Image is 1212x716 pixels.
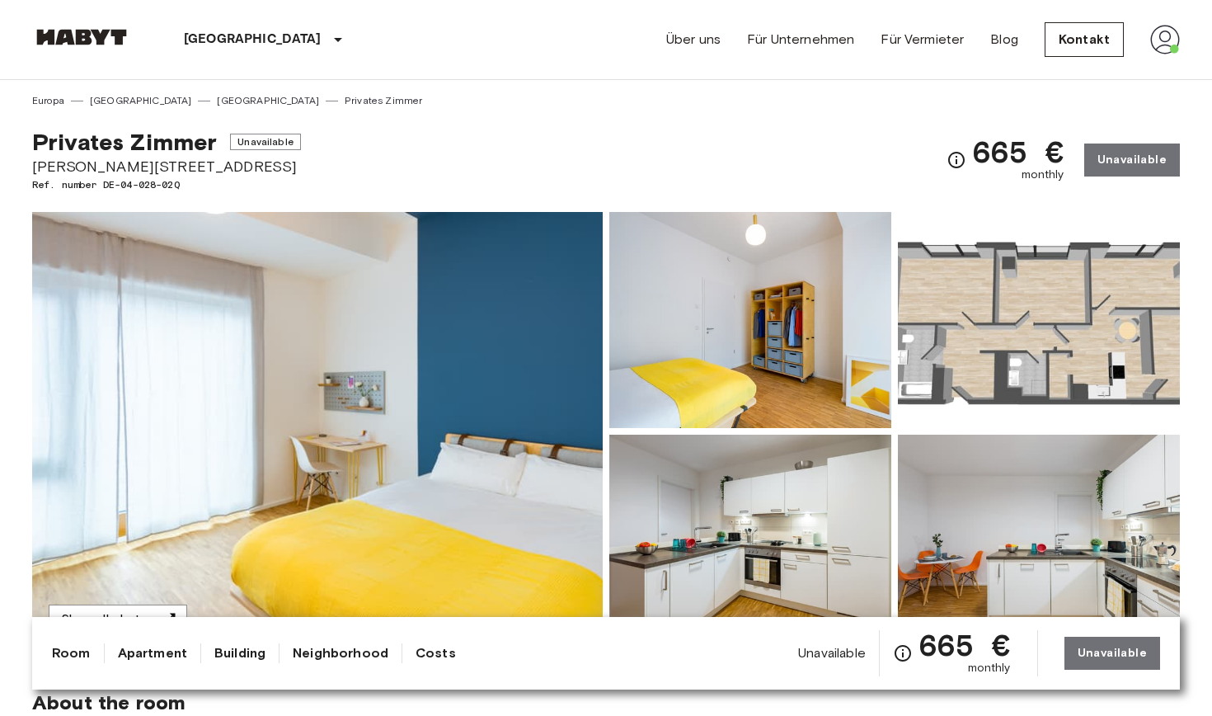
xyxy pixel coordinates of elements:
[345,93,422,108] a: Privates Zimmer
[609,435,891,651] img: Picture of unit DE-04-028-02Q
[973,137,1064,167] span: 665 €
[32,29,131,45] img: Habyt
[90,93,192,108] a: [GEOGRAPHIC_DATA]
[52,643,91,663] a: Room
[32,156,301,177] span: [PERSON_NAME][STREET_ADDRESS]
[32,128,217,156] span: Privates Zimmer
[919,630,1011,660] span: 665 €
[49,605,187,635] button: Show all photos
[184,30,322,49] p: [GEOGRAPHIC_DATA]
[32,690,1180,715] span: About the room
[1150,25,1180,54] img: avatar
[947,150,966,170] svg: Check cost overview for full price breakdown. Please note that discounts apply to new joiners onl...
[118,643,187,663] a: Apartment
[32,93,64,108] a: Europa
[898,212,1180,428] img: Picture of unit DE-04-028-02Q
[32,212,603,651] img: Marketing picture of unit DE-04-028-02Q
[609,212,891,428] img: Picture of unit DE-04-028-02Q
[898,435,1180,651] img: Picture of unit DE-04-028-02Q
[968,660,1011,676] span: monthly
[798,644,866,662] span: Unavailable
[666,30,721,49] a: Über uns
[893,643,913,663] svg: Check cost overview for full price breakdown. Please note that discounts apply to new joiners onl...
[217,93,319,108] a: [GEOGRAPHIC_DATA]
[881,30,964,49] a: Für Vermieter
[1045,22,1124,57] a: Kontakt
[32,177,301,192] span: Ref. number DE-04-028-02Q
[747,30,854,49] a: Für Unternehmen
[1022,167,1064,183] span: monthly
[230,134,301,150] span: Unavailable
[293,643,388,663] a: Neighborhood
[416,643,456,663] a: Costs
[990,30,1018,49] a: Blog
[214,643,265,663] a: Building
